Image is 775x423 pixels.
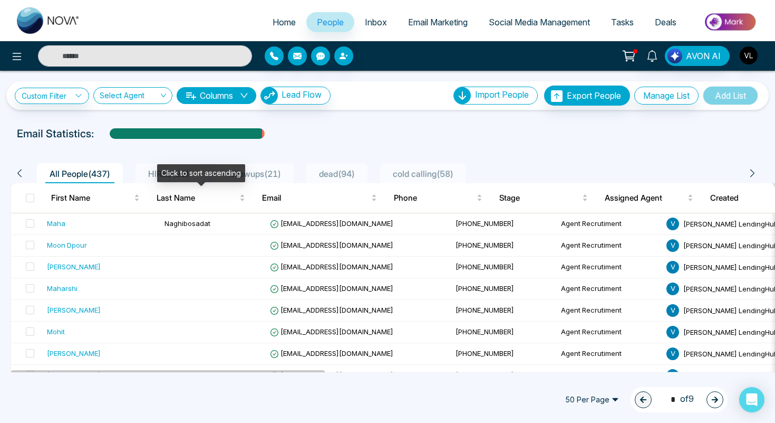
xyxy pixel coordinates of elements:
div: [PERSON_NAME] [47,305,101,315]
span: Naghibosadat [164,219,210,228]
img: Nova CRM Logo [17,7,80,34]
div: Maha [47,218,65,229]
td: Agent Recrutiment [557,278,662,300]
th: Assigned Agent [596,183,702,213]
td: Agent Recrutiment [557,257,662,278]
button: AVON AI [665,46,730,66]
th: Email [254,183,385,213]
span: Phone [394,192,474,204]
span: [PHONE_NUMBER] [456,371,514,379]
span: AVON AI [686,50,721,62]
div: Click to sort ascending [157,164,245,182]
span: Deals [655,17,676,27]
span: HIRED ( 22 ) [144,168,193,179]
p: Email Statistics: [17,126,94,142]
span: followups ( 21 ) [223,168,285,179]
td: Agent Recrutiment [557,300,662,322]
span: [PHONE_NUMBER] [456,327,514,336]
img: Lead Flow [667,49,682,63]
td: Agent Recrutiment [557,343,662,365]
span: V [666,369,679,382]
span: Home [273,17,296,27]
span: dead ( 94 ) [315,168,359,179]
td: Agent Recrutiment [557,213,662,235]
span: [EMAIL_ADDRESS][DOMAIN_NAME] [270,327,393,336]
a: Inbox [354,12,398,32]
span: [EMAIL_ADDRESS][DOMAIN_NAME] [270,371,393,379]
a: Social Media Management [478,12,600,32]
span: [EMAIL_ADDRESS][DOMAIN_NAME] [270,262,393,271]
span: Stage [499,192,580,204]
span: Import People [475,89,529,100]
img: User Avatar [740,46,758,64]
span: [PHONE_NUMBER] [456,241,514,249]
span: [PHONE_NUMBER] [456,306,514,314]
a: Home [262,12,306,32]
a: Deals [644,12,687,32]
span: [PHONE_NUMBER] [456,262,514,271]
img: Market-place.gif [692,10,769,34]
div: Maharshi [47,283,77,294]
span: [EMAIL_ADDRESS][DOMAIN_NAME] [270,349,393,358]
span: [EMAIL_ADDRESS][DOMAIN_NAME] [270,241,393,249]
span: [EMAIL_ADDRESS][DOMAIN_NAME] [270,284,393,293]
th: Last Name [148,183,254,213]
div: [PERSON_NAME] [47,348,101,359]
a: Lead FlowLead Flow [256,87,331,105]
a: Custom Filter [15,88,89,104]
span: Assigned Agent [605,192,685,204]
span: V [666,283,679,295]
span: V [666,304,679,317]
div: [PERSON_NAME] [47,261,101,272]
td: Agent Recrutiment [557,235,662,257]
div: Mohit [47,326,65,337]
span: Last Name [157,192,237,204]
td: Agent Recrutiment [557,322,662,343]
th: Phone [385,183,491,213]
span: People [317,17,344,27]
span: Tasks [611,17,634,27]
button: Manage List [634,87,699,105]
a: Tasks [600,12,644,32]
div: Moon Dpour [47,240,87,250]
a: People [306,12,354,32]
span: of 9 [664,392,694,407]
span: Email Marketing [408,17,468,27]
span: Social Media Management [489,17,590,27]
th: First Name [43,183,148,213]
span: [PHONE_NUMBER] [456,349,514,358]
span: down [240,91,248,100]
button: Columnsdown [177,87,256,104]
td: Agent Recrutiment [557,365,662,387]
span: V [666,347,679,360]
span: [PHONE_NUMBER] [456,219,514,228]
span: V [666,261,679,274]
button: Export People [544,86,630,106]
span: cold calling ( 58 ) [389,168,458,179]
span: First Name [51,192,132,204]
span: Export People [567,90,621,101]
span: Inbox [365,17,387,27]
span: All People ( 437 ) [45,168,114,179]
span: [EMAIL_ADDRESS][DOMAIN_NAME] [270,219,393,228]
span: V [666,326,679,339]
span: V [666,218,679,230]
img: Lead Flow [261,87,278,104]
th: Stage [491,183,596,213]
span: 50 Per Page [558,391,626,408]
span: Email [262,192,369,204]
span: Lead Flow [282,89,322,100]
span: [EMAIL_ADDRESS][DOMAIN_NAME] [270,306,393,314]
a: Email Marketing [398,12,478,32]
span: [PHONE_NUMBER] [456,284,514,293]
div: Open Intercom Messenger [739,387,764,412]
button: Lead Flow [260,87,331,105]
span: V [666,239,679,252]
